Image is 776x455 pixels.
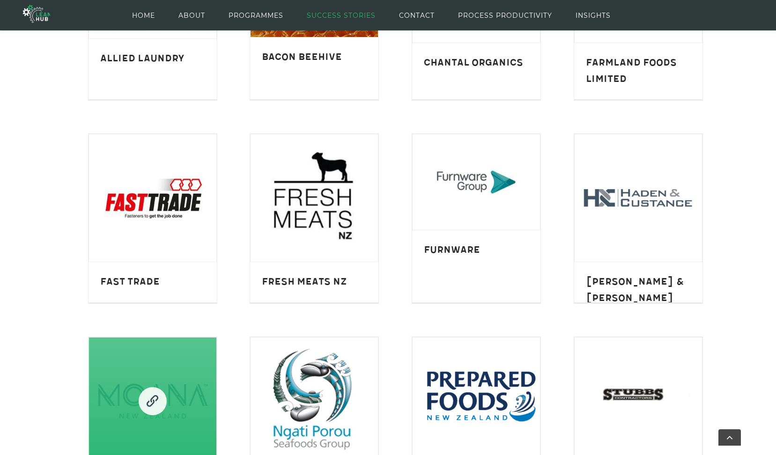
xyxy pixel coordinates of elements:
a: Bacon Beehive [262,51,342,63]
a: Fresh Meats NZ [262,276,347,287]
img: improve my business nz [89,134,216,262]
a: Chantal Organics [424,57,523,68]
a: Furnware [424,244,480,256]
img: Lean manufacturing New Zealand [575,134,702,262]
a: [PERSON_NAME] & [PERSON_NAME] [586,276,685,304]
a: Allied Laundry [100,53,184,64]
a: Fast Trade [100,276,160,287]
a: Farmland Foods Limited [586,57,677,85]
a: Moana NZ [139,387,167,415]
img: The Lean Hub | Optimising productivity with Lean Logo [23,1,50,27]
